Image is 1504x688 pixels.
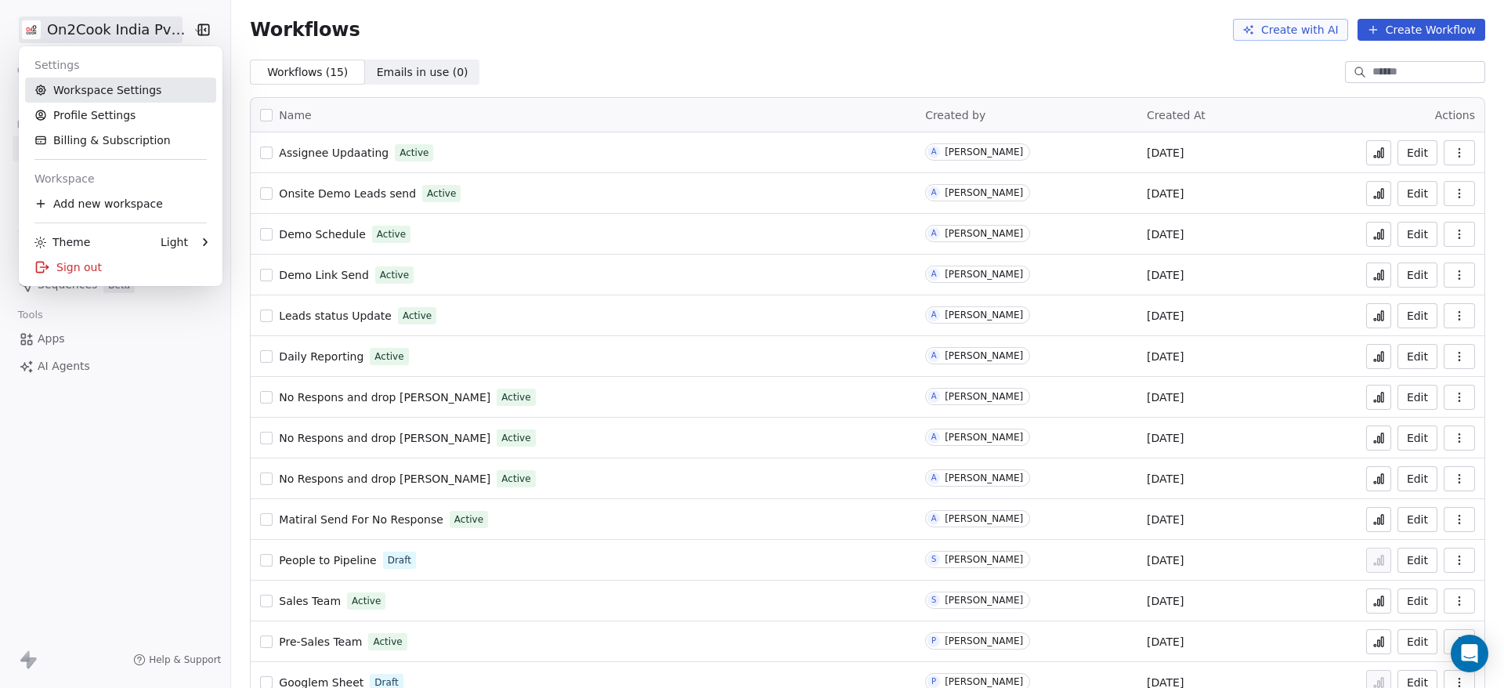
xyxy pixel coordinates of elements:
[25,103,216,128] a: Profile Settings
[25,255,216,280] div: Sign out
[25,166,216,191] div: Workspace
[161,234,188,250] div: Light
[25,128,216,153] a: Billing & Subscription
[25,78,216,103] a: Workspace Settings
[25,53,216,78] div: Settings
[25,191,216,216] div: Add new workspace
[34,234,90,250] div: Theme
